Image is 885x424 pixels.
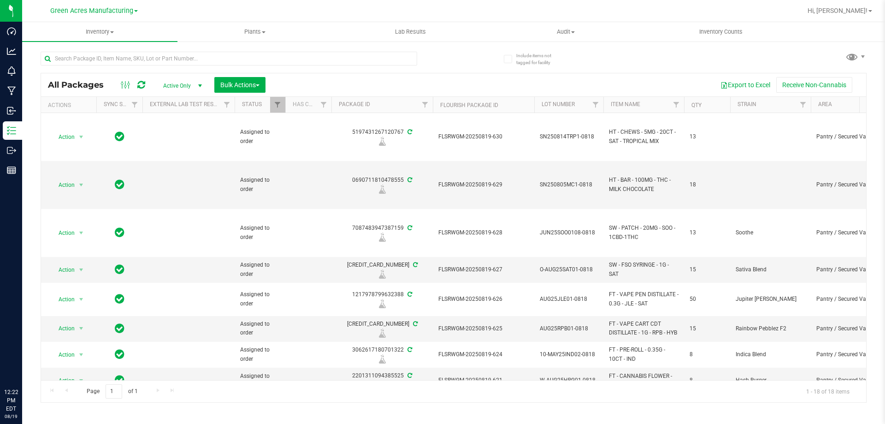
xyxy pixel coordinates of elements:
[691,102,702,108] a: Qty
[220,81,260,89] span: Bulk Actions
[330,137,434,146] div: Lab Sample
[76,179,87,191] span: select
[643,22,799,42] a: Inventory Counts
[818,101,832,107] a: Area
[76,263,87,276] span: select
[540,295,598,304] span: AUG25JLE01-0818
[690,376,725,385] span: 8
[438,265,529,274] span: FLSRWGM-20250819-627
[339,101,370,107] a: Package ID
[690,265,725,274] span: 15
[7,66,16,76] inline-svg: Monitoring
[7,27,16,36] inline-svg: Dashboard
[150,101,222,107] a: External Lab Test Result
[438,350,529,359] span: FLSRWGM-20250819-624
[330,328,434,338] div: Lab Sample
[690,324,725,333] span: 15
[330,320,434,338] div: [CREDIT_CARD_NUMBER]
[796,97,811,113] a: Filter
[76,293,87,306] span: select
[242,101,262,107] a: Status
[330,233,434,242] div: Lab Sample
[540,228,598,237] span: JUN25SOO0108-0818
[48,102,93,108] div: Actions
[816,132,874,141] span: Pantry / Secured Vault
[115,348,124,361] span: In Sync
[816,324,874,333] span: Pantry / Secured Vault
[690,228,725,237] span: 13
[438,132,529,141] span: FLSRWGM-20250819-630
[4,388,18,413] p: 12:22 PM EDT
[418,97,433,113] a: Filter
[489,28,643,36] span: Audit
[330,269,434,279] div: Lab Sample
[7,86,16,96] inline-svg: Manufacturing
[115,226,124,239] span: In Sync
[412,262,418,268] span: Sync from Compliance System
[816,350,874,359] span: Pantry / Secured Vault
[214,77,265,93] button: Bulk Actions
[609,224,678,241] span: SW - PATCH - 20MG - SOO - 1CBD-1THC
[690,350,725,359] span: 8
[816,228,874,237] span: Pantry / Secured Vault
[240,128,280,145] span: Assigned to order
[50,227,75,239] span: Action
[104,101,139,107] a: Sync Status
[438,180,529,189] span: FLSRWGM-20250819-629
[438,228,529,237] span: FLSRWGM-20250819-628
[609,128,678,145] span: HT - CHEWS - 5MG - 20CT - SAT - TROPICAL MIX
[41,52,417,66] input: Search Package ID, Item Name, SKU, Lot or Part Number...
[50,374,75,387] span: Action
[540,265,598,274] span: O-AUG25SAT01-0818
[316,97,331,113] a: Filter
[330,290,434,308] div: 1217978799632388
[7,106,16,115] inline-svg: Inbound
[240,372,280,389] span: Assigned to order
[540,350,598,359] span: 10-MAY25IND02-0818
[440,102,498,108] a: Flourish Package ID
[736,265,805,274] span: Sativa Blend
[690,132,725,141] span: 13
[48,80,113,90] span: All Packages
[240,320,280,337] span: Assigned to order
[9,350,37,378] iframe: Resource center
[4,413,18,420] p: 08/19
[609,320,678,337] span: FT - VAPE CART CDT DISTILLATE - 1G - RPB - HYB
[79,384,145,399] span: Page of 1
[540,324,598,333] span: AUG25RPB01-0818
[7,146,16,155] inline-svg: Outbound
[540,132,598,141] span: SN250814TRP1-0818
[330,224,434,242] div: 7087483947387159
[115,263,124,276] span: In Sync
[588,97,603,113] a: Filter
[714,77,776,93] button: Export to Excel
[106,384,122,399] input: 1
[240,346,280,363] span: Assigned to order
[816,265,874,274] span: Pantry / Secured Vault
[240,261,280,278] span: Assigned to order
[7,47,16,56] inline-svg: Analytics
[240,176,280,193] span: Assigned to order
[438,295,529,304] span: FLSRWGM-20250819-626
[330,299,434,308] div: Lab Sample
[383,28,438,36] span: Lab Results
[76,374,87,387] span: select
[406,372,412,379] span: Sync from Compliance System
[115,293,124,305] span: In Sync
[609,372,678,389] span: FT - CANNABIS FLOWER - 3.5G - HBG - IND
[611,101,640,107] a: Item Name
[115,322,124,335] span: In Sync
[330,185,434,194] div: Lab Sample
[816,376,874,385] span: Pantry / Secured Vault
[438,324,529,333] span: FLSRWGM-20250819-625
[542,101,575,107] a: Lot Number
[609,346,678,363] span: FT - PRE-ROLL - 0.35G - 10CT - IND
[330,261,434,279] div: [CREDIT_CARD_NUMBER]
[406,291,412,298] span: Sync from Compliance System
[736,376,805,385] span: Hash Burger
[50,179,75,191] span: Action
[76,131,87,143] span: select
[540,180,598,189] span: SN250805MC1-0818
[736,228,805,237] span: Soothe
[22,28,177,36] span: Inventory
